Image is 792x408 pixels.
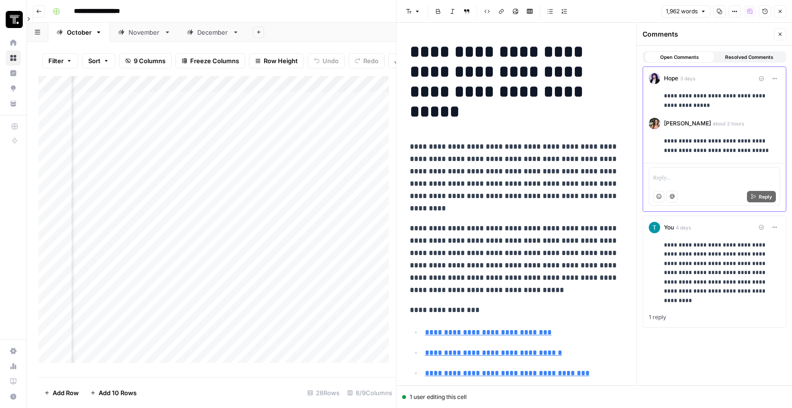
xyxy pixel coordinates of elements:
[664,118,780,129] div: [PERSON_NAME]
[190,56,239,66] span: Freeze Columns
[643,29,771,39] div: Comments
[197,28,229,37] div: December
[6,374,21,389] a: Learning Hub
[322,56,339,66] span: Undo
[84,385,142,400] button: Add 10 Rows
[6,389,21,404] button: Help + Support
[88,56,101,66] span: Sort
[48,23,110,42] a: October
[725,53,774,61] span: Resolved Comments
[713,120,744,127] span: about 2 hours
[304,385,343,400] div: 28 Rows
[175,53,245,68] button: Freeze Columns
[643,313,786,322] span: 1 reply
[402,393,786,401] div: 1 user editing this cell
[662,5,710,18] button: 1,962 words
[6,96,21,111] a: Your Data
[349,53,385,68] button: Redo
[759,193,772,200] span: Reply
[680,75,695,82] span: 3 days
[82,53,115,68] button: Sort
[42,53,78,68] button: Filter
[6,359,21,374] a: Usage
[179,23,247,42] a: December
[664,222,780,233] div: You
[67,28,92,37] div: October
[48,56,64,66] span: Filter
[649,73,660,84] img: tzasfqpy46zz9dbmxk44r2ls5vap
[264,56,298,66] span: Row Height
[6,81,21,96] a: Opportunities
[129,28,160,37] div: November
[649,118,660,129] img: 41j8ndblatfggvlpm6kh7ds6x6tv
[6,35,21,50] a: Home
[6,50,21,66] a: Browse
[6,11,23,28] img: Thoughtspot Logo
[715,51,785,63] button: Resolved Comments
[664,73,780,84] div: Hope
[6,66,21,81] a: Insights
[666,7,698,16] span: 1,962 words
[343,385,396,400] div: 8/9 Columns
[6,8,21,31] button: Workspace: Thoughtspot
[53,388,79,398] span: Add Row
[308,53,345,68] button: Undo
[649,222,660,233] img: 3g4u712am6pgnfv60dfu4e7xs9c9
[38,385,84,400] button: Add Row
[747,191,776,202] button: Reply
[119,53,172,68] button: 9 Columns
[110,23,179,42] a: November
[6,343,21,359] a: Settings
[676,224,691,231] span: 4 days
[134,56,166,66] span: 9 Columns
[363,56,378,66] span: Redo
[249,53,304,68] button: Row Height
[660,53,699,61] span: Open Comments
[99,388,137,398] span: Add 10 Rows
